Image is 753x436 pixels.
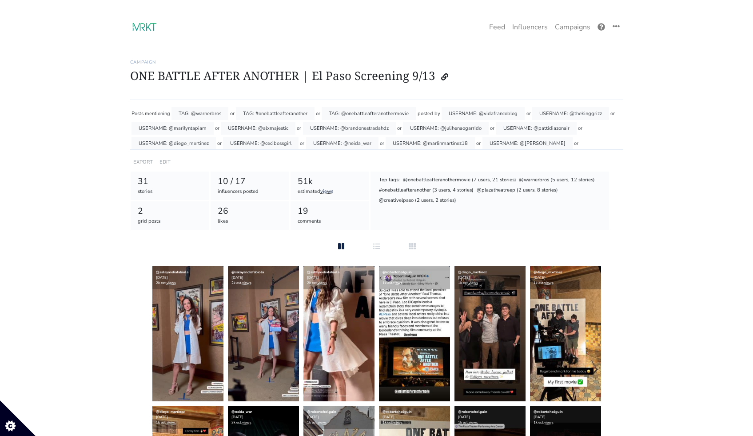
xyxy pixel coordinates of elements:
div: [DATE] 1k est. [530,266,601,289]
a: views [393,420,402,425]
div: comments [298,218,362,225]
div: [DATE] 2k est. [152,266,223,289]
div: or [526,107,531,120]
a: @robertoholguin [534,409,563,414]
div: 2 [138,205,202,218]
div: 51k [298,175,362,188]
div: @plazatheatreep (2 users, 8 stories) [476,186,558,195]
div: or [578,122,582,135]
div: or [217,137,222,150]
div: [DATE] 1k est. [530,406,601,429]
div: USERNAME: @cecibossgirl [223,137,299,150]
div: or [215,122,219,135]
h6: Campaign [130,60,623,65]
a: views [469,420,478,425]
a: @robertoholguin [458,409,487,414]
div: TAG: #onebattleafteranother [236,107,315,120]
a: views [318,420,327,425]
div: influencers posted [218,188,282,196]
div: by [434,107,440,120]
h1: ONE BATTLE AFTER ANOTHER | El Paso Screening 9/13 [130,68,623,85]
a: @diego_mxrtinez [458,270,487,275]
div: USERNAME: @thekinggrizz [532,107,609,120]
a: @robertoholguin [382,409,412,414]
a: views [242,280,251,285]
img: 17:23:10_1694020990 [130,20,158,35]
a: Campaigns [551,18,594,36]
a: EXPORT [133,159,153,165]
a: @salayandiafabiola [307,270,339,275]
a: EDIT [159,159,171,165]
div: [DATE] 1k est. [303,406,375,429]
a: views [393,280,402,285]
div: [DATE] 1k est. [454,406,526,429]
div: [DATE] 2k est. [303,266,375,289]
a: views [318,280,327,285]
div: or [300,137,304,150]
div: TAG: @onebattleafteranothermovie [322,107,416,120]
a: views [544,280,554,285]
div: [DATE] 1k est. [379,406,450,429]
div: posted [418,107,433,120]
div: USERNAME: @pattidiazonair [496,122,577,135]
div: or [610,107,615,120]
div: 19 [298,205,362,218]
div: estimated [298,188,362,196]
div: @creativelpaso (2 users, 2 stories) [378,196,457,205]
a: @salayandiafabiola [156,270,188,275]
div: TAG: @warnerbros [171,107,228,120]
div: @warnerbros (5 users, 12 stories) [518,176,595,185]
a: @neida_war [231,409,252,414]
a: Feed [486,18,509,36]
div: 31 [138,175,202,188]
div: USERNAME: @marlinmartinez18 [386,137,475,150]
div: stories [138,188,202,196]
div: Top tags: [378,176,401,185]
a: views [167,280,176,285]
div: USERNAME: @vidafrancoblog [442,107,525,120]
div: or [380,137,384,150]
a: @diego_mxrtinez [534,270,562,275]
div: or [397,122,402,135]
div: [DATE] 3k est. [228,406,299,429]
a: views [167,420,176,425]
div: or [316,107,320,120]
div: USERNAME: @alxmajestic [221,122,295,135]
div: USERNAME: @[PERSON_NAME] [482,137,573,150]
div: [DATE] 1k est. [379,266,450,289]
a: @robertoholguin [382,270,412,275]
div: [DATE] 1k est. [454,266,526,289]
a: views [469,280,478,285]
div: grid posts [138,218,202,225]
div: mentioning [145,107,170,120]
div: USERNAME: @marilyntapiam [131,122,214,135]
div: 10 / 17 [218,175,282,188]
a: Influencers [509,18,551,36]
a: @diego_mxrtinez [156,409,185,414]
div: USERNAME: @julihenaogarrido [403,122,489,135]
div: 26 [218,205,282,218]
a: @robertoholguin [307,409,336,414]
div: likes [218,218,282,225]
div: or [297,122,301,135]
div: USERNAME: @brandonestradahdz [303,122,396,135]
div: [DATE] 1k est. [152,406,223,429]
div: or [490,122,494,135]
div: @onebattleafteranothermovie (7 users, 21 stories) [402,176,517,185]
div: Posts [131,107,143,120]
div: [DATE] 2k est. [228,266,299,289]
div: USERNAME: @diego_mxrtinez [131,137,216,150]
div: #onebattleafteranother (3 users, 4 stories) [378,186,474,195]
div: or [574,137,578,150]
div: or [476,137,481,150]
a: views [544,420,554,425]
a: views [320,188,333,195]
a: views [242,420,251,425]
a: @salayandiafabiola [231,270,264,275]
div: or [230,107,235,120]
div: USERNAME: @neida_war [306,137,378,150]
